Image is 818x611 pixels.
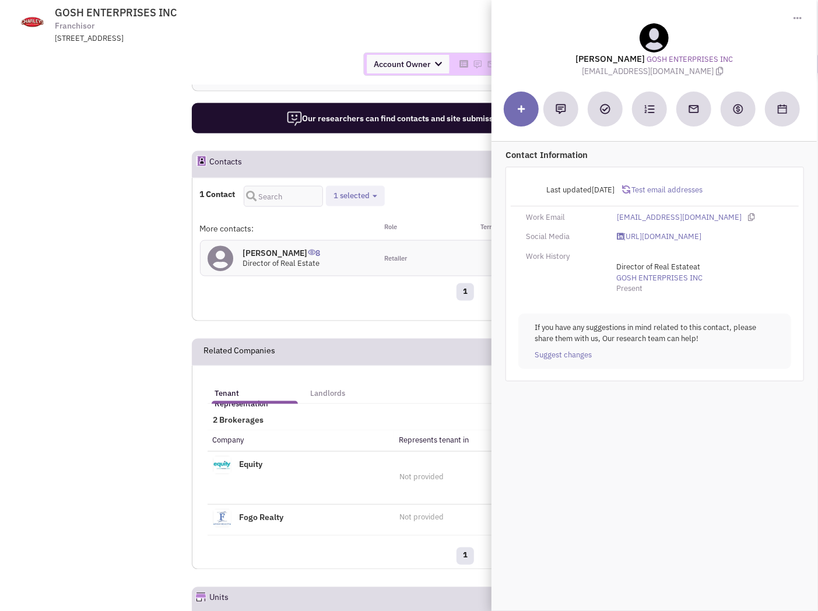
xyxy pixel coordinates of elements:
span: [DATE] [592,185,615,195]
div: More contacts: [200,223,377,234]
div: Role [377,223,465,234]
span: at [616,262,703,283]
input: Search [244,186,323,207]
div: Territories [465,223,554,234]
a: Tenant Representation [209,378,300,401]
span: Present [616,283,643,293]
th: Company [208,430,394,451]
a: [EMAIL_ADDRESS][DOMAIN_NAME] [617,212,742,223]
a: [URL][DOMAIN_NAME] [617,231,701,243]
div: [STREET_ADDRESS] [55,33,359,44]
button: 1 selected [330,190,381,202]
span: Not provided [400,472,444,482]
span: [EMAIL_ADDRESS][DOMAIN_NAME] [582,66,726,76]
a: Fogo Realty [240,512,284,522]
span: 1 selected [333,191,370,201]
a: Suggest changes [535,350,592,361]
div: Last updated [518,179,622,201]
img: Send an email [688,103,700,115]
th: Represents tenant in [394,430,572,451]
img: Add a Task [600,104,610,114]
img: Create a deal [732,103,744,115]
h5: Tenant Representation [215,389,294,410]
div: Work History [518,251,609,262]
img: icon-UserInteraction.png [308,250,316,255]
img: icon-researcher-20.png [286,111,303,127]
a: 1 [457,283,474,301]
img: Add a note [556,104,566,114]
h2: Contacts [210,152,243,177]
img: Please add to your accounts [473,59,482,69]
span: 8 [308,239,321,258]
img: teammate.png [640,23,669,52]
span: Test email addresses [630,185,703,195]
a: Landlords [305,378,352,401]
img: Please add to your accounts [487,59,496,69]
h2: Related Companies [204,339,276,365]
p: If you have any suggestions in mind related to this contact, please share them with us, Our resea... [535,322,775,344]
h4: 1 Contact [200,189,236,199]
span: Director of Real Estate [243,258,320,268]
span: 2 Brokerages [208,415,264,426]
span: Account Owner [367,55,449,73]
span: Franchisor [55,20,94,32]
img: Schedule a Meeting [778,104,787,114]
a: GOSH ENTERPRISES INC [616,273,703,284]
h5: Landlords [311,389,346,399]
img: Subscribe to a cadence [644,104,655,114]
h4: [PERSON_NAME] [243,248,321,258]
a: GOSH ENTERPRISES INC [647,54,733,65]
span: Not provided [400,512,444,522]
a: Equity [240,459,263,469]
span: GOSH ENTERPRISES INC [55,6,177,19]
div: Social Media [518,231,609,243]
a: 1 [457,547,474,565]
lable: [PERSON_NAME] [575,53,645,64]
div: Work Email [518,212,609,223]
span: Director of Real Estate [616,262,693,272]
span: Our researchers can find contacts and site submission requirements [286,113,559,124]
span: Retailer [384,254,407,264]
p: Contact Information [505,149,804,161]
